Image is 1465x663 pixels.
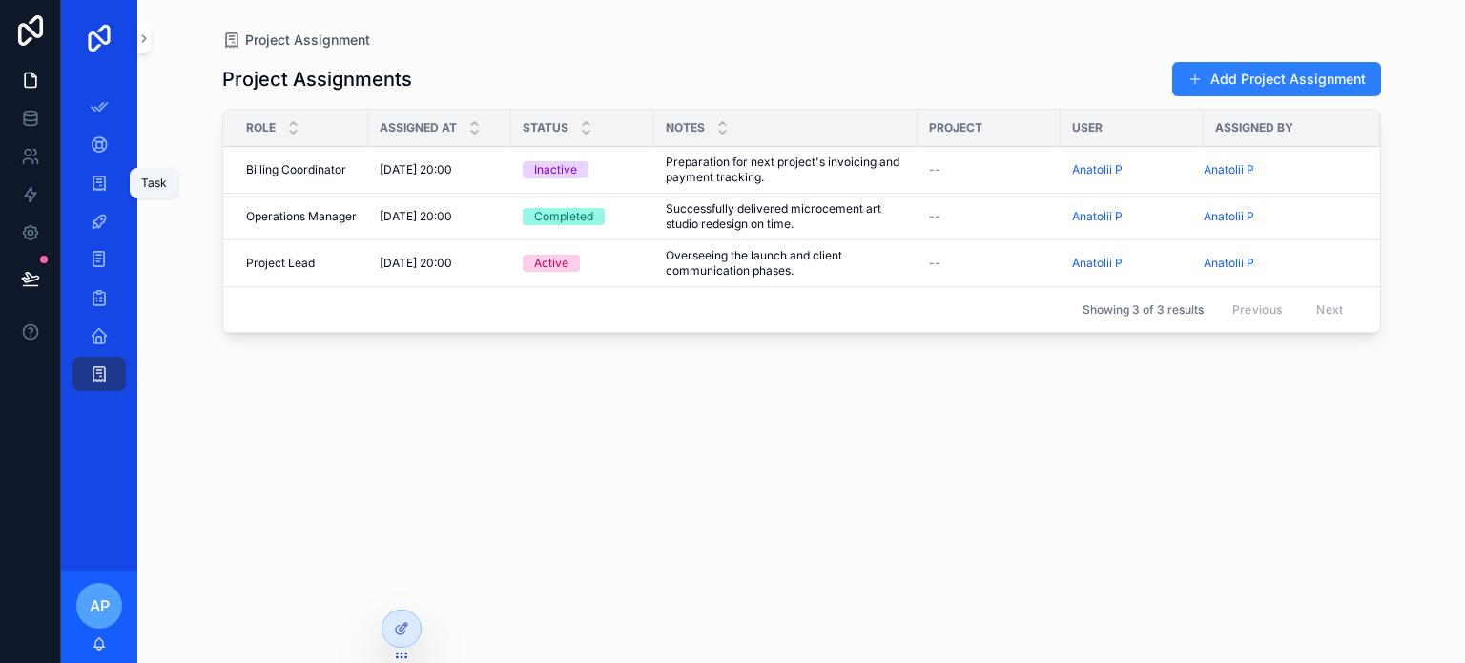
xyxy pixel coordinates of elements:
[1072,162,1123,177] a: Anatolii P
[380,256,500,271] a: [DATE] 20:00
[222,66,412,93] h1: Project Assignments
[380,120,457,135] span: Assigned At
[523,161,643,178] a: Inactive
[1072,209,1192,224] a: Anatolii P
[534,161,577,178] div: Inactive
[245,31,370,50] span: Project Assignment
[1072,209,1123,224] a: Anatolii P
[929,162,1049,177] a: --
[246,256,357,271] a: Project Lead
[929,120,982,135] span: Project
[380,162,452,177] span: [DATE] 20:00
[141,176,167,191] div: Task
[246,256,315,271] span: Project Lead
[534,208,593,225] div: Completed
[380,209,500,224] a: [DATE] 20:00
[666,120,705,135] span: Notes
[246,120,276,135] span: Role
[523,208,643,225] a: Completed
[523,120,568,135] span: Status
[1204,209,1357,224] a: Anatolii P
[1072,162,1192,177] a: Anatolii P
[380,162,500,177] a: [DATE] 20:00
[61,76,137,416] div: scrollable content
[666,248,906,279] a: Overseeing the launch and client communication phases.
[246,162,346,177] span: Billing Coordinator
[380,209,452,224] span: [DATE] 20:00
[84,23,114,53] img: App logo
[929,209,940,224] span: --
[222,31,370,50] a: Project Assignment
[1072,120,1103,135] span: User
[1172,62,1381,96] button: Add Project Assignment
[1204,162,1254,177] a: Anatolii P
[929,256,940,271] span: --
[929,209,1049,224] a: --
[1072,256,1123,271] a: Anatolii P
[246,162,357,177] a: Billing Coordinator
[929,256,1049,271] a: --
[246,209,357,224] a: Operations Manager
[534,255,568,272] div: Active
[90,594,110,617] span: AP
[1083,302,1204,318] span: Showing 3 of 3 results
[380,256,452,271] span: [DATE] 20:00
[666,155,906,185] a: Preparation for next project's invoicing and payment tracking.
[1204,256,1357,271] a: Anatolii P
[1215,120,1293,135] span: Assigned By
[1204,209,1254,224] a: Anatolii P
[1204,162,1357,177] a: Anatolii P
[1204,256,1254,271] a: Anatolii P
[666,201,906,232] a: Successfully delivered microcement art studio redesign on time.
[523,255,643,272] a: Active
[929,162,940,177] span: --
[1072,256,1192,271] a: Anatolii P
